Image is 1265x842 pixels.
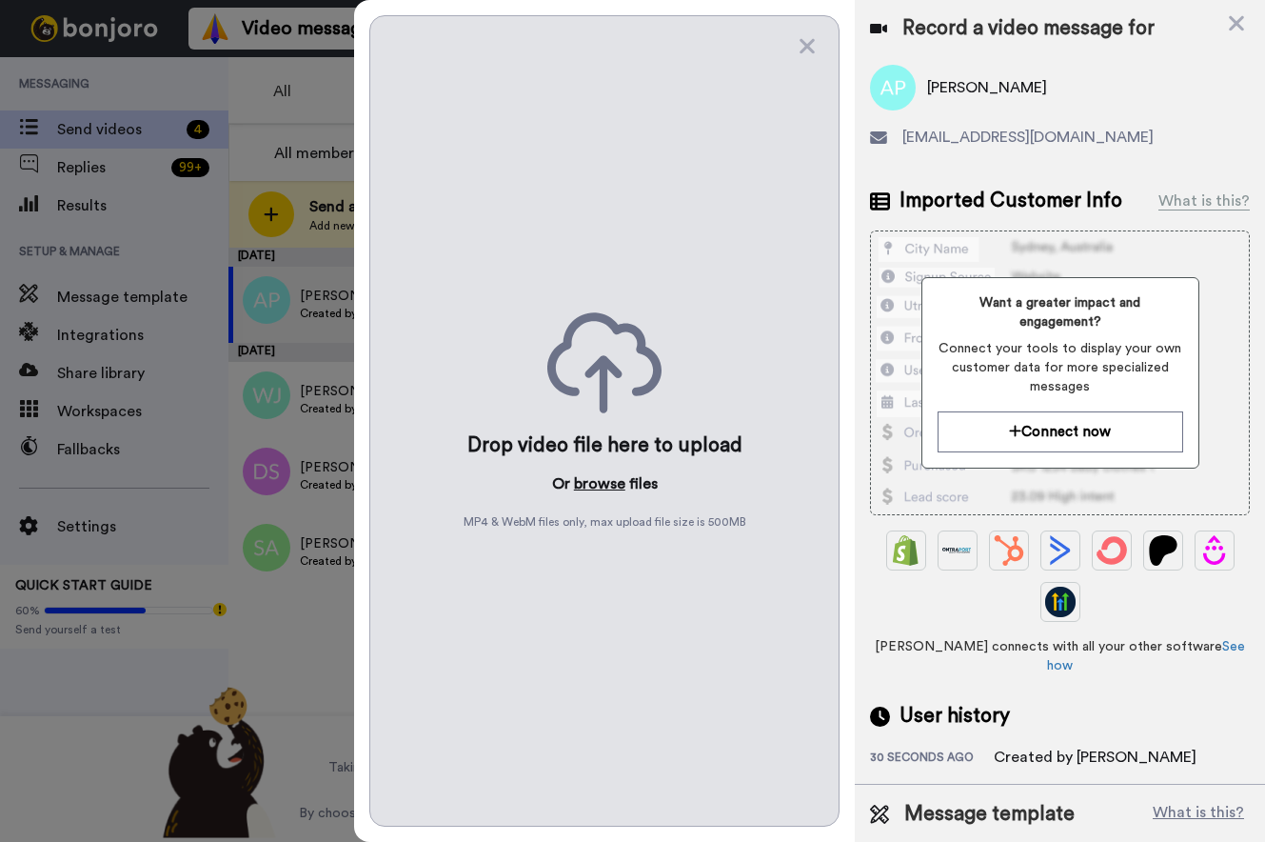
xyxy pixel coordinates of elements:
[1158,190,1250,212] div: What is this?
[1148,535,1178,566] img: Patreon
[938,411,1183,452] button: Connect now
[994,746,1196,769] div: Created by [PERSON_NAME]
[938,293,1183,331] span: Want a greater impact and engagement?
[899,702,1010,731] span: User history
[942,535,973,566] img: Ontraport
[574,472,625,495] button: browse
[1045,535,1076,566] img: ActiveCampaign
[1045,587,1076,617] img: GoHighLevel
[552,472,658,495] p: Or files
[899,187,1122,215] span: Imported Customer Info
[891,535,921,566] img: Shopify
[1147,800,1250,829] button: What is this?
[870,637,1250,675] span: [PERSON_NAME] connects with all your other software
[870,750,994,769] div: 30 seconds ago
[1097,535,1127,566] img: ConvertKit
[467,432,742,459] div: Drop video file here to upload
[994,535,1024,566] img: Hubspot
[938,339,1183,396] span: Connect your tools to display your own customer data for more specialized messages
[904,800,1075,829] span: Message template
[464,514,746,530] span: MP4 & WebM files only, max upload file size is 500 MB
[902,126,1154,149] span: [EMAIL_ADDRESS][DOMAIN_NAME]
[1199,535,1230,566] img: Drip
